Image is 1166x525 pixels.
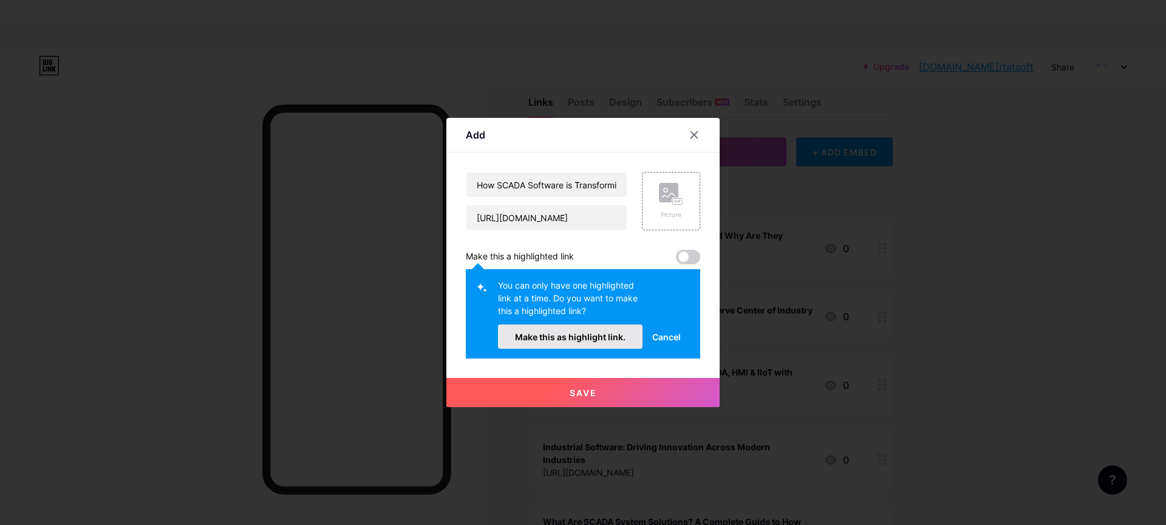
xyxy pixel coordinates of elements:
div: Picture [659,210,683,219]
button: Save [446,378,720,407]
input: Title [466,173,627,197]
div: Add [466,128,485,142]
input: URL [466,205,627,230]
button: Make this as highlight link. [498,324,643,349]
div: Make this a highlighted link [466,250,574,264]
span: Cancel [652,331,681,343]
span: Save [570,388,597,398]
span: Make this as highlight link. [515,332,626,342]
div: You can only have one highlighted link at a time. Do you want to make this a highlighted link? [498,279,643,324]
button: Cancel [643,324,690,349]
